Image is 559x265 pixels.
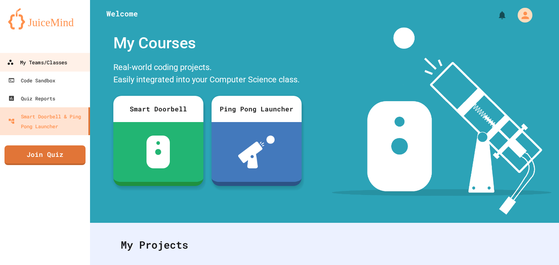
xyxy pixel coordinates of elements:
[5,145,86,165] a: Join Quiz
[212,96,302,122] div: Ping Pong Launcher
[7,57,67,68] div: My Teams/Classes
[482,8,509,22] div: My Notifications
[332,27,551,215] img: banner-image-my-projects.png
[109,27,306,59] div: My Courses
[238,136,275,168] img: ppl-with-ball.png
[8,8,82,29] img: logo-orange.svg
[113,96,203,122] div: Smart Doorbell
[509,6,534,25] div: My Account
[113,229,536,261] div: My Projects
[8,111,85,131] div: Smart Doorbell & Ping Pong Launcher
[147,136,170,168] img: sdb-white.svg
[8,75,55,85] div: Code Sandbox
[8,93,55,103] div: Quiz Reports
[109,59,306,90] div: Real-world coding projects. Easily integrated into your Computer Science class.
